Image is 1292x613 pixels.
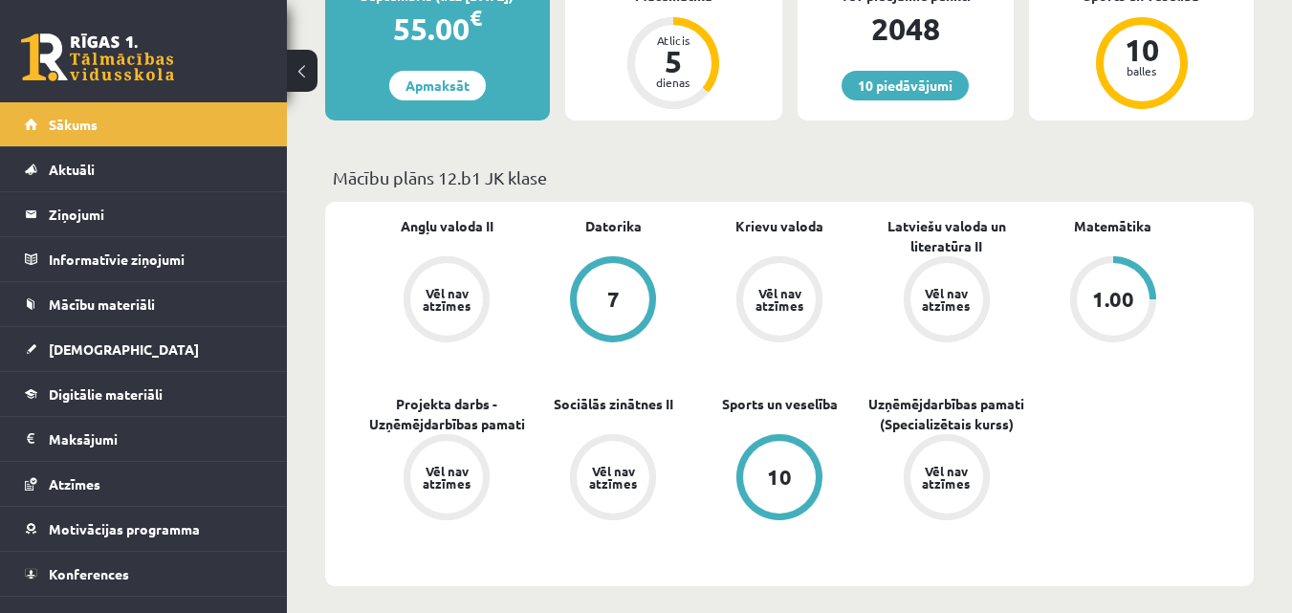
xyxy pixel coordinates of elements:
div: 2048 [798,6,1015,52]
a: Datorika [585,216,642,236]
a: Krievu valoda [735,216,823,236]
a: [DEMOGRAPHIC_DATA] [25,327,263,371]
span: [DEMOGRAPHIC_DATA] [49,340,199,358]
legend: Informatīvie ziņojumi [49,237,263,281]
a: Atzīmes [25,462,263,506]
div: dienas [645,77,702,88]
div: balles [1113,65,1171,77]
span: € [470,4,482,32]
a: Sākums [25,102,263,146]
div: 1.00 [1092,289,1134,310]
a: Sports un veselība [722,394,838,414]
div: Vēl nav atzīmes [753,287,806,312]
span: Atzīmes [49,475,100,493]
div: Vēl nav atzīmes [920,287,974,312]
legend: Maksājumi [49,417,263,461]
div: 10 [767,467,792,488]
a: 10 piedāvājumi [842,71,969,100]
a: Vēl nav atzīmes [363,256,530,346]
legend: Ziņojumi [49,192,263,236]
a: Aktuāli [25,147,263,191]
div: Atlicis [645,34,702,46]
a: Digitālie materiāli [25,372,263,416]
a: Ziņojumi [25,192,263,236]
p: Mācību plāns 12.b1 JK klase [333,164,1246,190]
span: Motivācijas programma [49,520,200,537]
a: Uzņēmējdarbības pamati (Specializētais kurss) [864,394,1030,434]
a: Vēl nav atzīmes [696,256,863,346]
a: Maksājumi [25,417,263,461]
a: Projekta darbs - Uzņēmējdarbības pamati [363,394,530,434]
a: Sociālās zinātnes II [554,394,673,414]
a: Vēl nav atzīmes [363,434,530,524]
div: 7 [607,289,620,310]
span: Aktuāli [49,161,95,178]
a: Angļu valoda II [401,216,493,236]
a: Latviešu valoda un literatūra II [864,216,1030,256]
a: Motivācijas programma [25,507,263,551]
div: Vēl nav atzīmes [420,287,473,312]
a: Mācību materiāli [25,282,263,326]
div: 55.00 [325,6,550,52]
a: Vēl nav atzīmes [864,256,1030,346]
a: Matemātika [1074,216,1151,236]
a: Informatīvie ziņojumi [25,237,263,281]
span: Konferences [49,565,129,582]
div: Vēl nav atzīmes [420,465,473,490]
span: Sākums [49,116,98,133]
a: Vēl nav atzīmes [864,434,1030,524]
a: 1.00 [1030,256,1196,346]
div: Vēl nav atzīmes [920,465,974,490]
a: Konferences [25,552,263,596]
a: Apmaksāt [389,71,486,100]
div: 5 [645,46,702,77]
a: Vēl nav atzīmes [530,434,696,524]
div: 10 [1113,34,1171,65]
a: 7 [530,256,696,346]
span: Digitālie materiāli [49,385,163,403]
span: Mācību materiāli [49,296,155,313]
a: Rīgas 1. Tālmācības vidusskola [21,33,174,81]
a: 10 [696,434,863,524]
div: Vēl nav atzīmes [586,465,640,490]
